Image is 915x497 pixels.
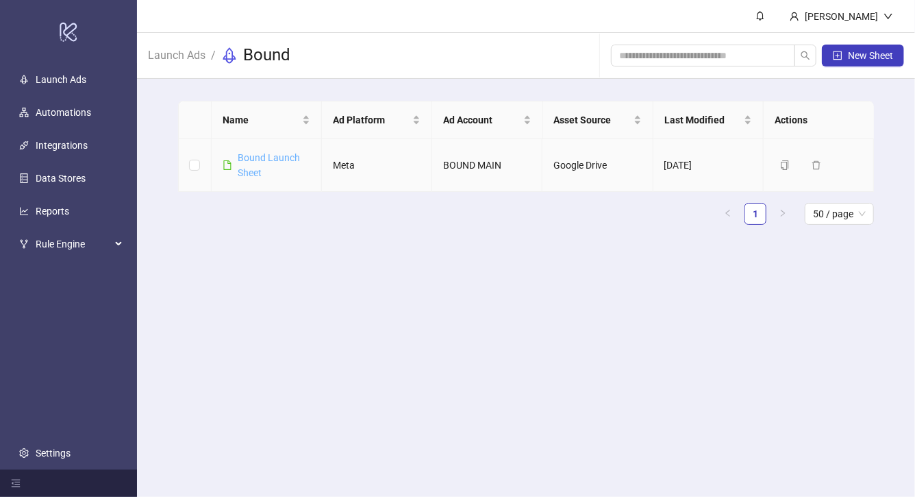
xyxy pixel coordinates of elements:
[813,204,866,224] span: 50 / page
[443,112,520,128] span: Ad Account
[212,101,322,139] th: Name
[799,9,883,24] div: [PERSON_NAME]
[432,101,542,139] th: Ad Account
[772,203,794,225] li: Next Page
[764,101,874,139] th: Actions
[717,203,739,225] button: left
[745,204,766,224] a: 1
[772,203,794,225] button: right
[223,112,299,128] span: Name
[833,51,842,60] span: plus-square
[779,209,787,217] span: right
[36,448,71,459] a: Settings
[11,478,21,488] span: menu-fold
[805,203,874,225] div: Page Size
[554,112,631,128] span: Asset Source
[744,203,766,225] li: 1
[755,11,765,21] span: bell
[36,206,69,217] a: Reports
[432,139,542,192] td: BOUND MAIN
[653,101,764,139] th: Last Modified
[36,173,86,184] a: Data Stores
[780,160,790,170] span: copy
[322,139,432,192] td: Meta
[322,101,432,139] th: Ad Platform
[801,51,810,60] span: search
[333,112,410,128] span: Ad Platform
[822,45,904,66] button: New Sheet
[36,107,91,118] a: Automations
[790,12,799,21] span: user
[653,139,764,192] td: [DATE]
[36,74,86,85] a: Launch Ads
[542,139,653,192] td: Google Drive
[848,50,893,61] span: New Sheet
[243,45,290,66] h3: Bound
[812,160,821,170] span: delete
[211,45,216,66] li: /
[543,101,653,139] th: Asset Source
[664,112,741,128] span: Last Modified
[221,47,238,64] span: rocket
[238,152,300,178] a: Bound Launch Sheet
[19,239,29,249] span: fork
[36,140,88,151] a: Integrations
[36,230,111,258] span: Rule Engine
[223,160,232,170] span: file
[145,47,208,62] a: Launch Ads
[724,209,732,217] span: left
[717,203,739,225] li: Previous Page
[883,12,893,21] span: down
